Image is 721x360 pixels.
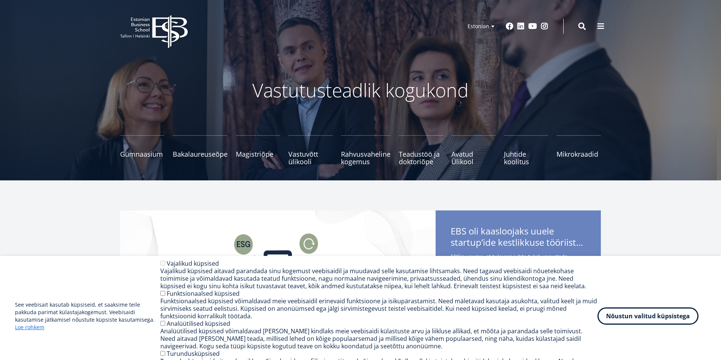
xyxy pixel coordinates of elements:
img: Startup toolkit image [120,210,436,353]
span: Juhtide koolitus [504,150,548,165]
span: Mikrokraadid [557,150,601,158]
span: EBSis usume, et tulevasi juhte tuleb varustada oskuste ja teadmistega, mis aitavad luua mitte ain... [451,252,586,311]
label: Vajalikud küpsised [167,259,219,268]
a: Linkedin [517,23,525,30]
a: Teadustöö ja doktoriõpe [399,135,443,165]
span: Rahvusvaheline kogemus [341,150,391,165]
span: Teadustöö ja doktoriõpe [399,150,443,165]
label: Funktsionaalsed küpsised [167,289,240,298]
p: See veebisait kasutab küpsiseid, et saaksime teile pakkuda parimat külastajakogemust. Veebisaidi ... [15,301,160,331]
a: Loe rohkem [15,324,44,331]
a: Vastuvõtt ülikooli [288,135,333,165]
span: Avatud Ülikool [451,150,496,165]
a: Facebook [506,23,513,30]
div: Vajalikud küpsised aitavad parandada sinu kogemust veebisaidil ja muudavad selle kasutamise lihts... [160,267,597,290]
a: Rahvusvaheline kogemus [341,135,391,165]
label: Turundusküpsised [167,349,220,358]
span: startup’ide kestlikkuse tööriistakastile [451,237,586,248]
a: Bakalaureuseõpe [173,135,228,165]
button: Nõustun valitud küpsistega [597,307,698,325]
a: Avatud Ülikool [451,135,496,165]
a: Youtube [528,23,537,30]
p: Vastutusteadlik kogukond [161,79,560,101]
span: EBS oli kaasloojaks uuele [451,225,586,250]
span: Magistriõpe [236,150,280,158]
span: Bakalaureuseõpe [173,150,228,158]
a: Mikrokraadid [557,135,601,165]
a: Gümnaasium [120,135,164,165]
label: Analüütilised küpsised [167,319,230,328]
a: Juhtide koolitus [504,135,548,165]
div: Analüütilised küpsised võimaldavad [PERSON_NAME] kindlaks meie veebisaidi külastuste arvu ja liik... [160,327,597,350]
a: Instagram [541,23,548,30]
div: Funktsionaalsed küpsised võimaldavad meie veebisaidil erinevaid funktsioone ja isikupärastamist. ... [160,297,597,320]
span: Gümnaasium [120,150,164,158]
a: Magistriõpe [236,135,280,165]
span: Vastuvõtt ülikooli [288,150,333,165]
